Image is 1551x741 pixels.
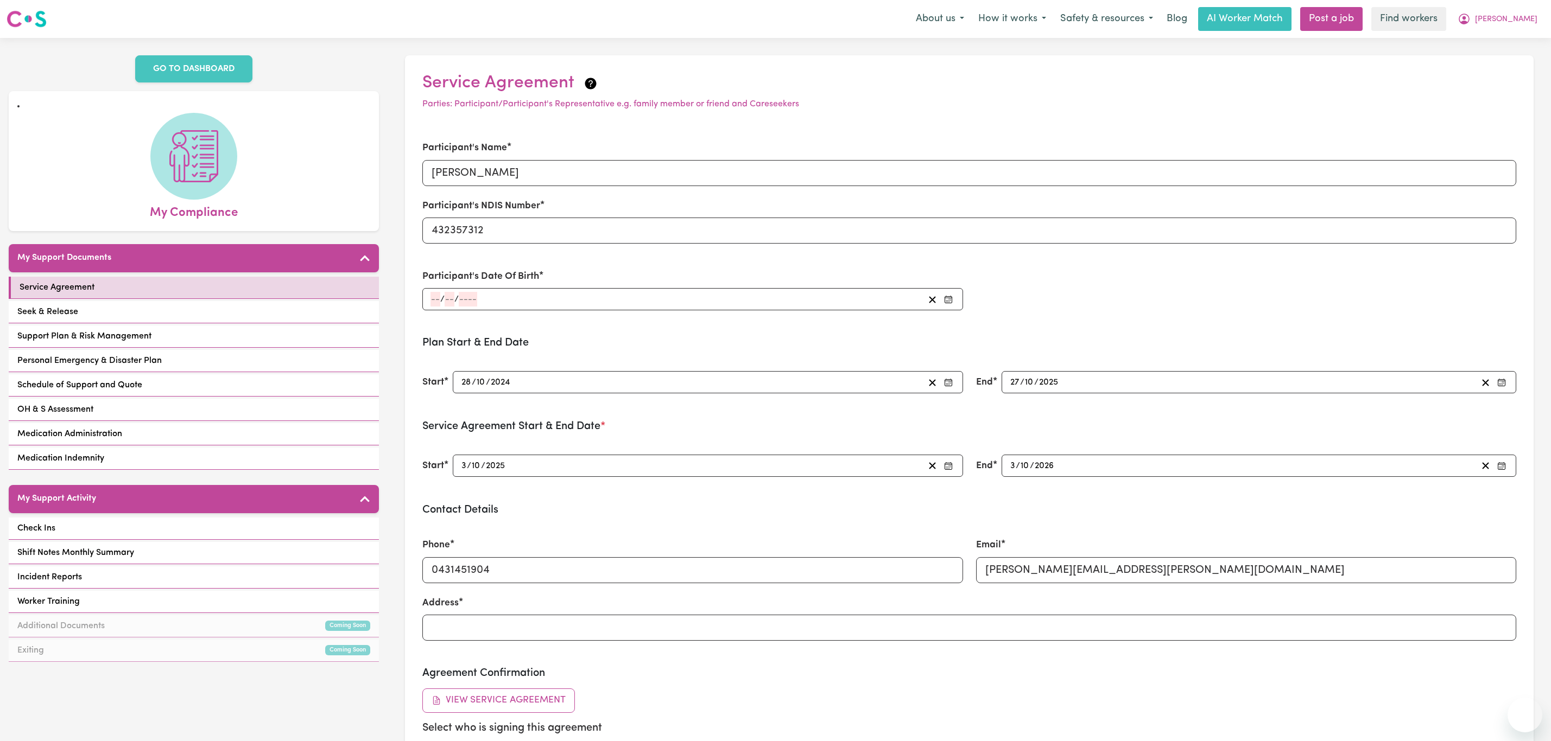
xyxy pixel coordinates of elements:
span: Exiting [17,644,44,657]
label: End [976,459,993,473]
a: Blog [1160,7,1194,31]
h5: My Support Activity [17,494,96,504]
a: My Compliance [17,113,370,222]
a: Post a job [1300,7,1363,31]
a: Check Ins [9,518,379,540]
a: OH & S Assessment [9,399,379,421]
input: -- [471,458,481,473]
label: Participant's Date Of Birth [422,270,539,284]
input: -- [445,292,454,307]
a: Incident Reports [9,566,379,589]
a: Find workers [1371,7,1446,31]
label: Participant's NDIS Number [422,199,540,213]
input: ---- [1039,375,1059,390]
span: / [481,461,485,471]
span: Schedule of Support and Quote [17,379,142,392]
input: -- [1020,458,1030,473]
button: My Account [1451,8,1544,30]
iframe: Button to launch messaging window, conversation in progress [1508,698,1542,732]
span: Service Agreement [20,281,94,294]
a: Worker Training [9,591,379,613]
button: My Support Documents [9,244,379,272]
a: Additional DocumentsComing Soon [9,615,379,637]
span: Incident Reports [17,571,82,584]
small: Coming Soon [325,645,370,655]
a: Personal Emergency & Disaster Plan [9,350,379,372]
input: -- [431,292,440,307]
label: Start [422,459,444,473]
input: -- [476,375,486,390]
a: Seek & Release [9,301,379,323]
h3: Contact Details [422,503,1516,516]
input: ---- [459,292,477,307]
input: -- [1010,458,1016,473]
span: / [486,378,490,387]
span: My Compliance [150,200,238,222]
input: ---- [490,375,511,390]
h2: Service Agreement [422,73,1516,93]
input: ---- [1034,458,1055,473]
button: Safety & resources [1053,8,1160,30]
h5: My Support Documents [17,253,111,263]
button: How it works [971,8,1053,30]
input: ---- [485,458,506,473]
a: ExitingComing Soon [9,640,379,662]
a: Support Plan & Risk Management [9,325,379,348]
small: Coming Soon [325,621,370,631]
h3: Plan Start & End Date [422,337,1516,350]
span: Shift Notes Monthly Summary [17,546,134,559]
button: About us [909,8,971,30]
label: Phone [422,538,450,552]
input: -- [461,375,472,390]
h3: Service Agreement Start & End Date [422,420,1516,433]
a: Medication Indemnity [9,448,379,470]
span: / [472,378,476,387]
p: Parties: Participant/Participant's Representative e.g. family member or friend and Careseekers [422,98,1516,111]
h3: Agreement Confirmation [422,667,1516,680]
label: Start [422,375,444,389]
a: Schedule of Support and Quote [9,374,379,397]
a: Medication Administration [9,423,379,445]
a: Careseekers logo [7,7,47,31]
span: [PERSON_NAME] [1475,14,1537,25]
span: Seek & Release [17,305,78,318]
button: View Service Agreement [422,688,575,712]
a: Service Agreement [9,277,379,299]
input: -- [461,458,467,473]
label: End [976,375,993,389]
span: Additional Documents [17,619,105,633]
input: -- [1024,375,1034,390]
h5: Select who is signing this agreement [422,721,1516,734]
span: / [440,295,445,304]
input: -- [1010,375,1020,390]
span: Personal Emergency & Disaster Plan [17,354,162,367]
button: My Support Activity [9,485,379,513]
a: Shift Notes Monthly Summary [9,542,379,564]
span: Medication Administration [17,427,122,440]
span: Support Plan & Risk Management [17,330,151,343]
span: / [454,295,459,304]
span: / [467,461,471,471]
span: / [1020,378,1024,387]
span: / [1030,461,1034,471]
span: / [1034,378,1039,387]
img: Careseekers logo [7,9,47,29]
label: Address [422,596,459,610]
a: AI Worker Match [1198,7,1292,31]
label: Email [976,538,1001,552]
label: Participant's Name [422,141,507,155]
span: Worker Training [17,595,80,608]
span: Check Ins [17,522,55,535]
a: GO TO DASHBOARD [135,55,252,82]
span: OH & S Assessment [17,403,93,416]
span: Medication Indemnity [17,452,104,465]
span: / [1016,461,1020,471]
